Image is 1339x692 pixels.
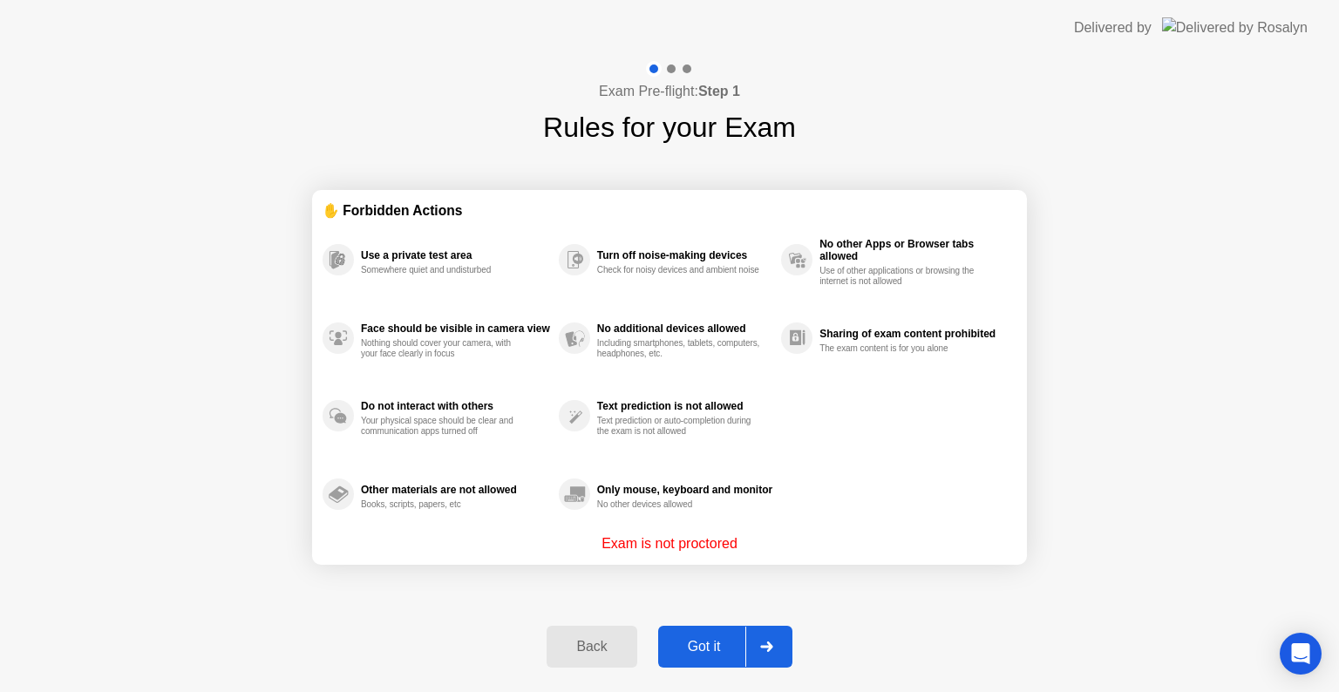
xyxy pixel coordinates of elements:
div: Face should be visible in camera view [361,322,550,335]
div: No other devices allowed [597,499,762,510]
div: Delivered by [1074,17,1152,38]
div: Other materials are not allowed [361,484,550,496]
div: Check for noisy devices and ambient noise [597,265,762,275]
div: Use a private test area [361,249,550,261]
div: Got it [663,639,745,655]
div: Text prediction is not allowed [597,400,772,412]
div: Do not interact with others [361,400,550,412]
div: Books, scripts, papers, etc [361,499,526,510]
div: No additional devices allowed [597,322,772,335]
h4: Exam Pre-flight: [599,81,740,102]
div: Back [552,639,631,655]
h1: Rules for your Exam [543,106,796,148]
div: Use of other applications or browsing the internet is not allowed [819,266,984,287]
div: Turn off noise-making devices [597,249,772,261]
div: The exam content is for you alone [819,343,984,354]
div: Open Intercom Messenger [1280,633,1322,675]
div: Including smartphones, tablets, computers, headphones, etc. [597,338,762,359]
div: Sharing of exam content prohibited [819,328,1008,340]
div: ✋ Forbidden Actions [323,200,1016,220]
p: Exam is not proctored [602,533,737,554]
button: Back [547,626,636,668]
div: Text prediction or auto-completion during the exam is not allowed [597,416,762,437]
div: Only mouse, keyboard and monitor [597,484,772,496]
div: Somewhere quiet and undisturbed [361,265,526,275]
b: Step 1 [698,84,740,98]
div: Your physical space should be clear and communication apps turned off [361,416,526,437]
img: Delivered by Rosalyn [1162,17,1308,37]
div: Nothing should cover your camera, with your face clearly in focus [361,338,526,359]
button: Got it [658,626,792,668]
div: No other Apps or Browser tabs allowed [819,238,1008,262]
